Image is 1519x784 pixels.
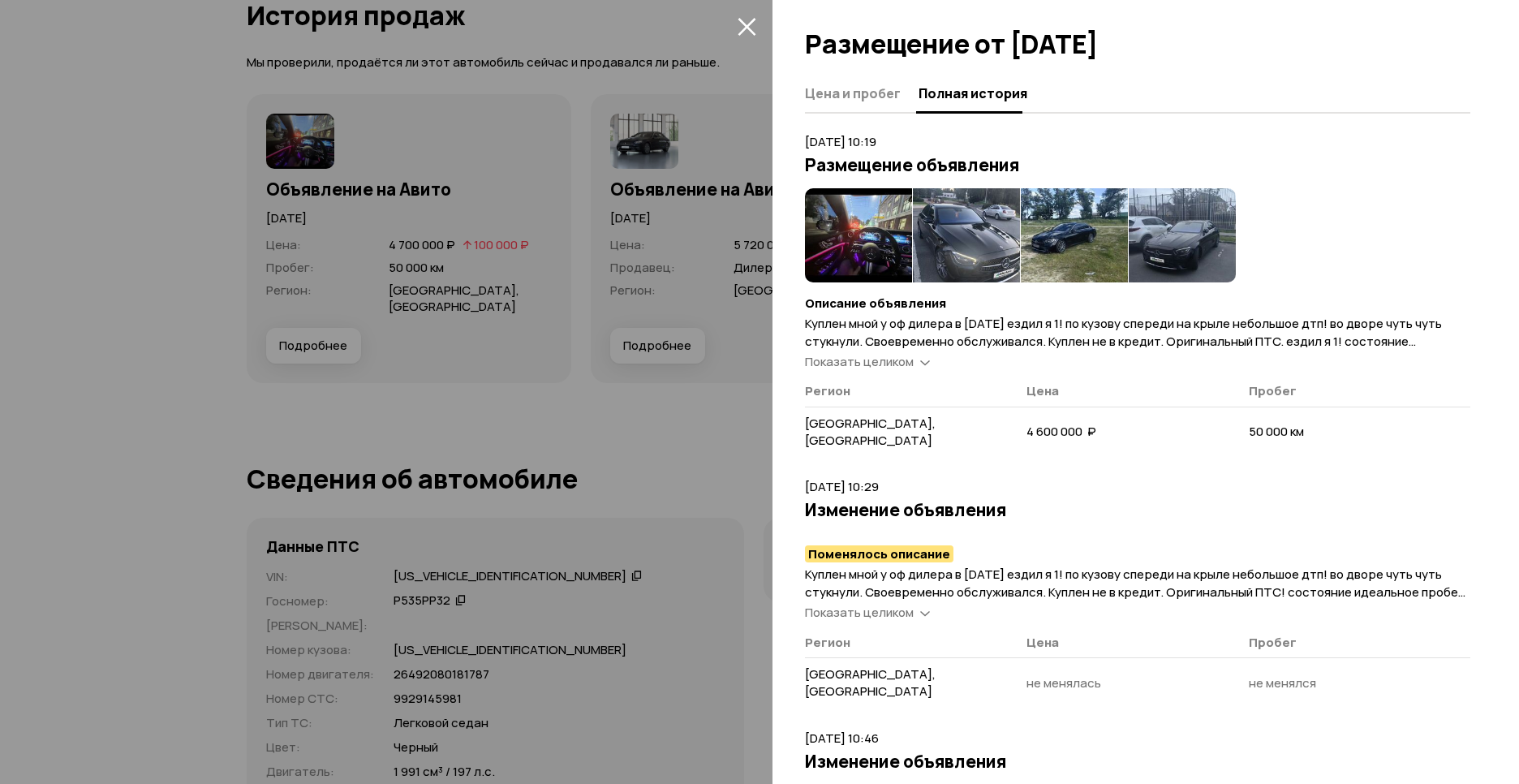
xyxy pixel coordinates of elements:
span: [GEOGRAPHIC_DATA], [GEOGRAPHIC_DATA] [805,415,936,449]
span: 50 000 км [1249,423,1304,440]
p: [DATE] 10:46 [805,730,1470,747]
img: 1.EgkQFLaMSMykN7YioSkzcE9uvqLA1Y3Vwoba1JCChISShI7UntTd1MKA3oSW0t2ElY_Zh6Y.TJ95V6W4gPpZSOmIfVMUkek... [1129,188,1236,282]
h3: Изменение объявления [805,751,1470,772]
span: Регион [805,382,850,399]
mark: Поменялось описание [805,545,953,562]
span: Куплен мной у оф дилера в [DATE] ездил я 1! по кузову спереди на крыле небольшое дтп! во дворе чу... [805,566,1465,618]
img: 1.UY2jkbaMC0gXsvWmEqo5ifzr_SZ3Vs9SLQXGAHMExgchAc9fdFOaBSAKmQIsC5pVJwPGBRU.mAo81HcIYfRFYlDwjhyl_aN... [913,188,1020,282]
span: Цена и пробег [805,85,901,101]
span: Показать целиком [805,604,914,621]
span: не менялась [1026,674,1101,691]
span: Пробег [1249,382,1297,399]
a: Показать целиком [805,604,930,621]
h3: Изменение объявления [805,499,1470,520]
span: 4 600 000 ₽ [1026,423,1096,440]
span: Куплен мной у оф дилера в [DATE] ездил я 1! по кузову спереди на крыле небольшое дтп! во дворе чу... [805,315,1442,368]
img: 1.bsE2CLaMNASCK8rqh00a5mdywmrmyPBJuZimTrKfpRi0mKMb4Z75ErXPpU-0m6IdsZ70SIA.zU9-6YQ40E8mmTIcdXt00e6... [805,188,912,282]
span: [GEOGRAPHIC_DATA], [GEOGRAPHIC_DATA] [805,666,936,700]
img: 1.rb-rMraM93ofEQmUGnG-gPpIARQspzRnKaJiYSypZWAppGBmJallZHukMmIrpGdsfqc0YR0.b3wtwm027gu6xbDSPp4x-5-... [1021,188,1128,282]
span: Показать целиком [805,353,914,370]
p: [DATE] 10:29 [805,478,1470,496]
span: Пробег [1249,634,1297,651]
a: Показать целиком [805,353,930,370]
span: Цена [1026,634,1059,651]
span: Цена [1026,382,1059,399]
span: не менялся [1249,674,1316,691]
h4: Описание объявления [805,295,1470,312]
button: закрыть [734,13,759,39]
p: [DATE] 10:19 [805,133,1470,151]
h3: Размещение объявления [805,154,1470,175]
span: Регион [805,634,850,651]
span: Полная история [919,85,1027,101]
